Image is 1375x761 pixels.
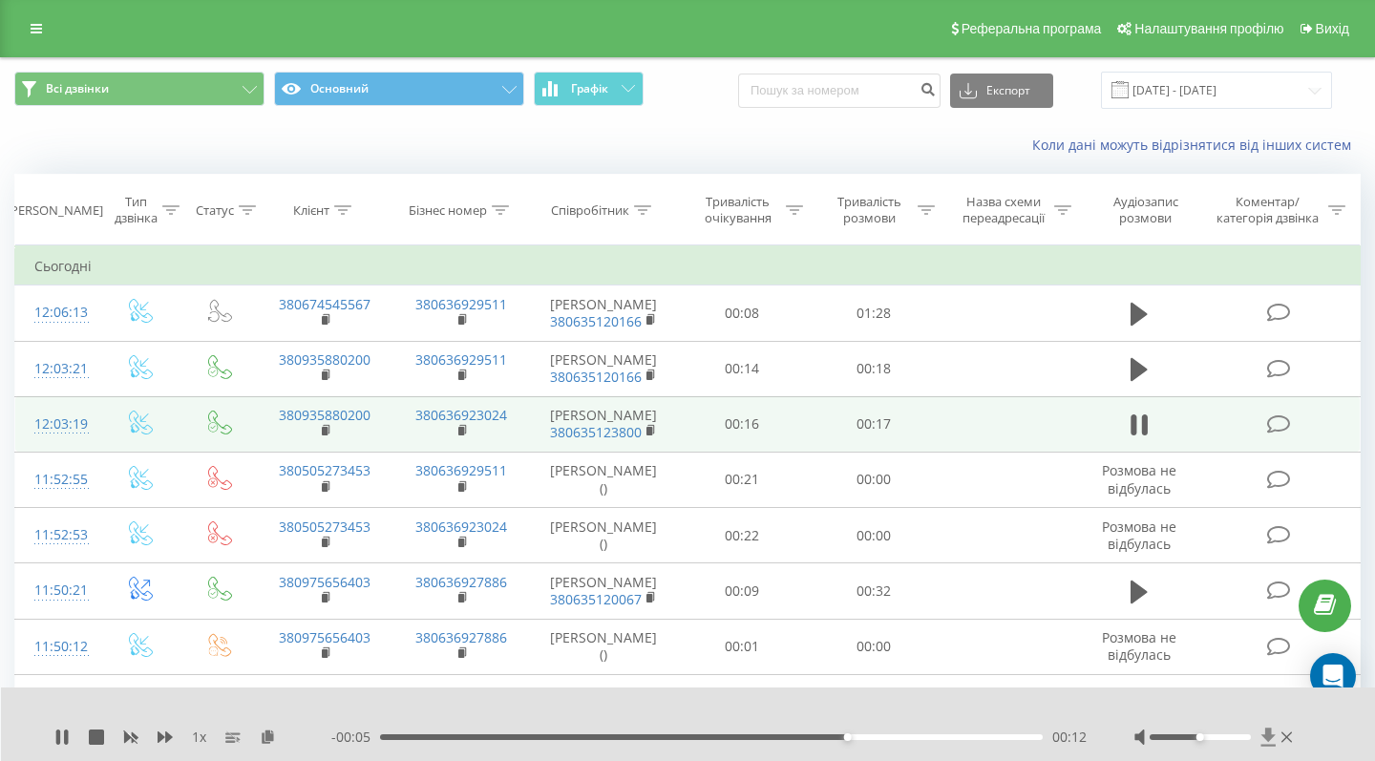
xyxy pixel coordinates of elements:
[677,674,809,729] td: 00:09
[1102,684,1176,719] span: Розмова не відбулась
[1102,518,1176,553] span: Розмова не відбулась
[415,295,507,313] a: 380636929511
[34,406,80,443] div: 12:03:19
[677,285,809,341] td: 00:08
[274,72,524,106] button: Основний
[530,396,677,452] td: [PERSON_NAME]
[1310,653,1356,699] div: Open Intercom Messenger
[1102,461,1176,497] span: Розмова не відбулась
[530,619,677,674] td: [PERSON_NAME] ()
[530,285,677,341] td: [PERSON_NAME]
[279,461,370,479] a: 380505273453
[550,590,642,608] a: 380635120067
[571,82,608,95] span: Графік
[530,674,677,729] td: [PERSON_NAME]
[192,728,206,747] span: 1 x
[34,684,80,721] div: 11:50:07
[1212,194,1323,226] div: Коментар/категорія дзвінка
[550,312,642,330] a: 380635120166
[950,74,1053,108] button: Експорт
[550,423,642,441] a: 380635123800
[808,452,940,507] td: 00:00
[415,406,507,424] a: 380636923024
[1052,728,1087,747] span: 00:12
[530,508,677,563] td: [PERSON_NAME] ()
[808,341,940,396] td: 00:18
[7,202,103,219] div: [PERSON_NAME]
[677,619,809,674] td: 00:01
[962,21,1102,36] span: Реферальна програма
[279,628,370,646] a: 380975656403
[34,461,80,498] div: 11:52:55
[34,517,80,554] div: 11:52:53
[1102,628,1176,664] span: Розмова не відбулась
[15,247,1361,285] td: Сьогодні
[415,461,507,479] a: 380636929511
[825,194,913,226] div: Тривалість розмови
[279,350,370,369] a: 380935880200
[279,684,370,702] a: 380975656403
[34,350,80,388] div: 12:03:21
[34,572,80,609] div: 11:50:21
[46,81,109,96] span: Всі дзвінки
[808,508,940,563] td: 00:00
[331,728,380,747] span: - 00:05
[1316,21,1349,36] span: Вихід
[279,406,370,424] a: 380935880200
[677,508,809,563] td: 00:22
[808,674,940,729] td: 00:00
[551,202,629,219] div: Співробітник
[34,628,80,666] div: 11:50:12
[415,350,507,369] a: 380636929511
[1093,194,1197,226] div: Аудіозапис розмови
[844,733,852,741] div: Accessibility label
[409,202,487,219] div: Бізнес номер
[808,285,940,341] td: 01:28
[293,202,329,219] div: Клієнт
[530,341,677,396] td: [PERSON_NAME]
[415,518,507,536] a: 380636923024
[279,295,370,313] a: 380674545567
[677,452,809,507] td: 00:21
[415,573,507,591] a: 380636927886
[530,452,677,507] td: [PERSON_NAME] ()
[677,341,809,396] td: 00:14
[808,563,940,619] td: 00:32
[196,202,234,219] div: Статус
[677,396,809,452] td: 00:16
[279,518,370,536] a: 380505273453
[808,619,940,674] td: 00:00
[14,72,264,106] button: Всі дзвінки
[808,396,940,452] td: 00:17
[534,72,644,106] button: Графік
[415,628,507,646] a: 380636927886
[677,563,809,619] td: 00:09
[1134,21,1283,36] span: Налаштування профілю
[694,194,782,226] div: Тривалість очікування
[1032,136,1361,154] a: Коли дані можуть відрізнятися вiд інших систем
[957,194,1049,226] div: Назва схеми переадресації
[738,74,941,108] input: Пошук за номером
[34,294,80,331] div: 12:06:13
[415,684,507,702] a: 380636927886
[530,563,677,619] td: [PERSON_NAME]
[1196,733,1204,741] div: Accessibility label
[279,573,370,591] a: 380975656403
[550,368,642,386] a: 380635120166
[115,194,158,226] div: Тип дзвінка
